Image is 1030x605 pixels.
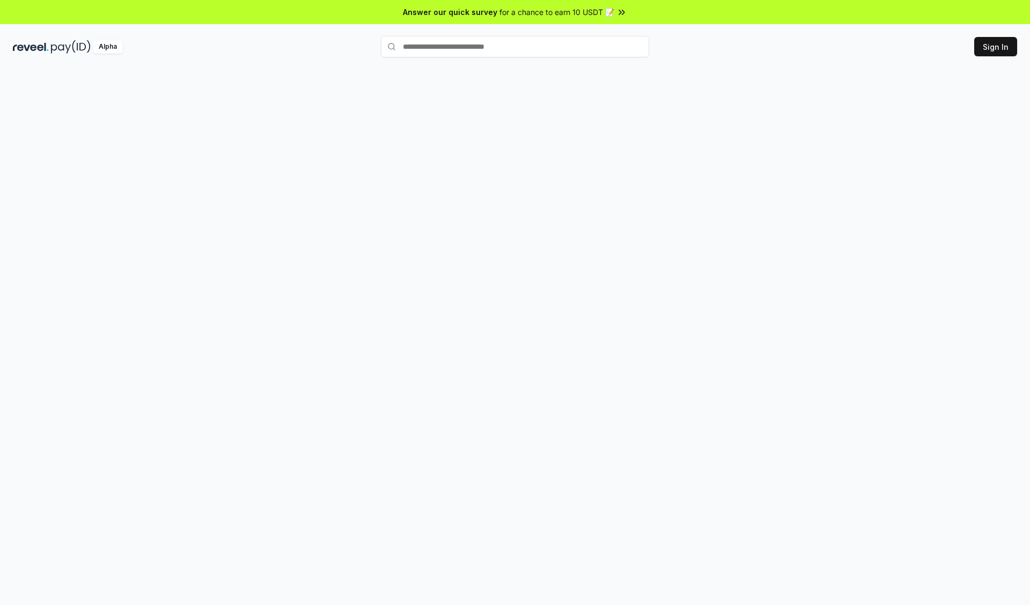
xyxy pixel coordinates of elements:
div: Alpha [93,40,123,54]
span: for a chance to earn 10 USDT 📝 [499,6,614,18]
img: reveel_dark [13,40,49,54]
button: Sign In [974,37,1017,56]
img: pay_id [51,40,91,54]
span: Answer our quick survey [403,6,497,18]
